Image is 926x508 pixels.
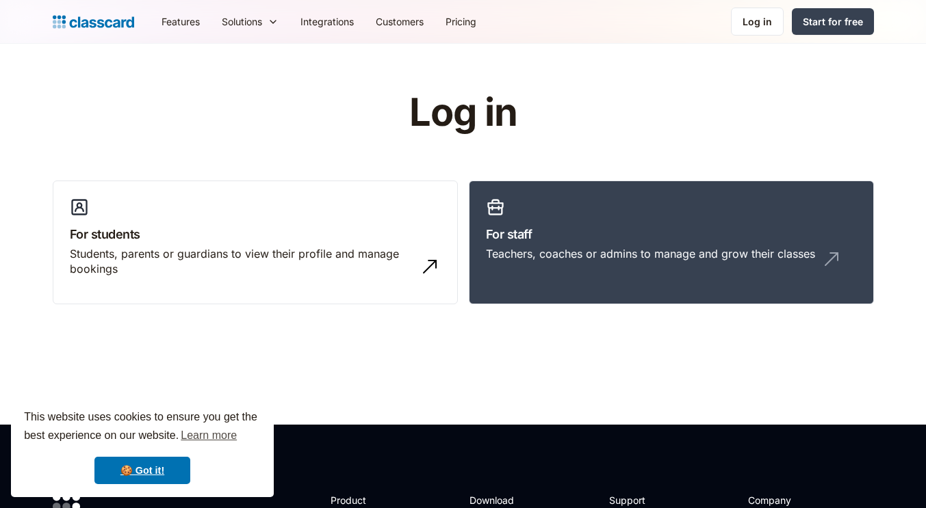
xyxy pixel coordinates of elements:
a: Start for free [792,8,874,35]
h1: Log in [246,92,680,134]
a: Pricing [435,6,487,37]
a: For studentsStudents, parents or guardians to view their profile and manage bookings [53,181,458,305]
div: Students, parents or guardians to view their profile and manage bookings [70,246,413,277]
div: Start for free [803,14,863,29]
a: Customers [365,6,435,37]
div: cookieconsent [11,396,274,497]
div: Solutions [211,6,290,37]
h2: Download [470,493,526,507]
h2: Company [748,493,839,507]
div: Solutions [222,14,262,29]
a: dismiss cookie message [94,457,190,484]
a: learn more about cookies [179,425,239,446]
div: Log in [743,14,772,29]
a: Log in [731,8,784,36]
h2: Product [331,493,404,507]
div: Teachers, coaches or admins to manage and grow their classes [486,246,815,261]
a: Integrations [290,6,365,37]
h2: Support [609,493,665,507]
a: For staffTeachers, coaches or admins to manage and grow their classes [469,181,874,305]
h3: For students [70,225,441,243]
a: home [53,12,134,31]
span: This website uses cookies to ensure you get the best experience on our website. [24,409,261,446]
a: Features [151,6,211,37]
h3: For staff [486,225,857,243]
